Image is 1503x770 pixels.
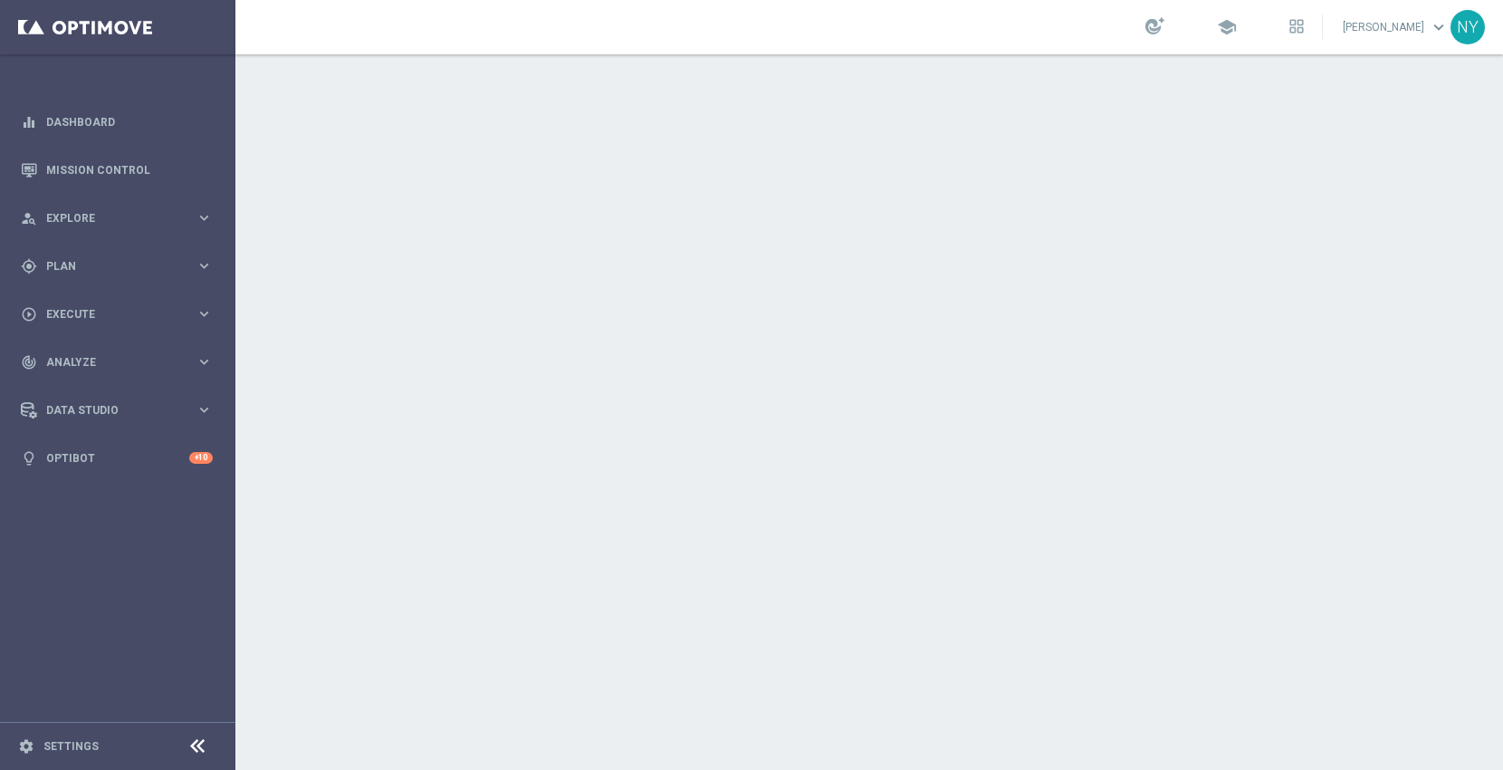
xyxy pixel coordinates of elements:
div: Analyze [21,354,196,371]
i: equalizer [21,114,37,130]
i: keyboard_arrow_right [196,401,213,419]
a: Mission Control [46,146,213,194]
div: +10 [189,452,213,464]
i: keyboard_arrow_right [196,257,213,274]
span: Explore [46,213,196,224]
a: Settings [43,741,99,752]
i: keyboard_arrow_right [196,305,213,322]
a: Optibot [46,434,189,482]
span: school [1217,17,1237,37]
button: play_circle_outline Execute keyboard_arrow_right [20,307,214,322]
span: keyboard_arrow_down [1429,17,1449,37]
div: Explore [21,210,196,226]
i: gps_fixed [21,258,37,274]
i: settings [18,738,34,755]
i: keyboard_arrow_right [196,209,213,226]
button: equalizer Dashboard [20,115,214,130]
button: gps_fixed Plan keyboard_arrow_right [20,259,214,274]
div: Mission Control [21,146,213,194]
div: Execute [21,306,196,322]
span: Data Studio [46,405,196,416]
div: NY [1450,10,1485,44]
button: person_search Explore keyboard_arrow_right [20,211,214,226]
i: person_search [21,210,37,226]
a: Dashboard [46,98,213,146]
button: Mission Control [20,163,214,178]
i: lightbulb [21,450,37,467]
i: play_circle_outline [21,306,37,322]
div: Dashboard [21,98,213,146]
button: Data Studio keyboard_arrow_right [20,403,214,418]
div: Optibot [21,434,213,482]
span: Plan [46,261,196,272]
div: Plan [21,258,196,274]
i: keyboard_arrow_right [196,353,213,371]
span: Execute [46,309,196,320]
span: Analyze [46,357,196,368]
i: track_changes [21,354,37,371]
button: lightbulb Optibot +10 [20,451,214,466]
a: [PERSON_NAME]keyboard_arrow_down [1341,14,1450,41]
button: track_changes Analyze keyboard_arrow_right [20,355,214,370]
div: Data Studio [21,402,196,419]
